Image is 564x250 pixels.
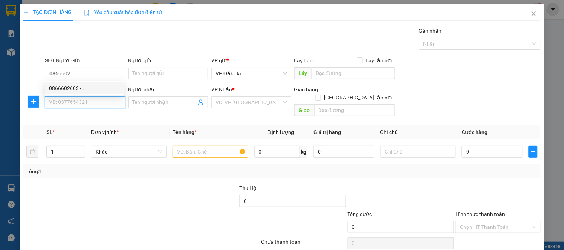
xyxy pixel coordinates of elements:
[216,68,287,79] span: VP Đắk Hà
[173,146,248,158] input: VD: Bàn, Ghế
[268,129,294,135] span: Định lượng
[45,85,125,93] div: SĐT Người Nhận
[348,211,372,217] span: Tổng cước
[312,67,395,79] input: Dọc đường
[419,28,442,34] label: Gán nhãn
[91,129,119,135] span: Đơn vị tính
[46,129,52,135] span: SL
[26,167,218,175] div: Tổng: 1
[363,56,395,65] span: Lấy tận nơi
[294,57,316,63] span: Lấy hàng
[294,104,314,116] span: Giao
[26,146,38,158] button: delete
[529,146,538,158] button: plus
[28,96,39,108] button: plus
[84,9,162,15] span: Yêu cầu xuất hóa đơn điện tử
[198,99,204,105] span: user-add
[313,146,374,158] input: 0
[321,93,395,102] span: [GEOGRAPHIC_DATA] tận nơi
[23,10,29,15] span: plus
[294,67,312,79] span: Lấy
[128,85,208,93] div: Người nhận
[313,129,341,135] span: Giá trị hàng
[84,10,90,16] img: icon
[294,86,318,92] span: Giao hàng
[300,146,307,158] span: kg
[529,149,537,155] span: plus
[23,9,72,15] span: TẠO ĐƠN HÀNG
[239,185,257,191] span: Thu Hộ
[523,4,544,24] button: Close
[45,56,125,65] div: SĐT Người Gửi
[96,146,162,157] span: Khác
[531,11,537,17] span: close
[173,129,197,135] span: Tên hàng
[211,56,291,65] div: VP gửi
[462,129,487,135] span: Cước hàng
[377,125,459,139] th: Ghi chú
[211,86,232,92] span: VP Nhận
[455,211,505,217] label: Hình thức thanh toán
[28,99,39,105] span: plus
[128,56,208,65] div: Người gửi
[380,146,456,158] input: Ghi Chú
[314,104,395,116] input: Dọc đường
